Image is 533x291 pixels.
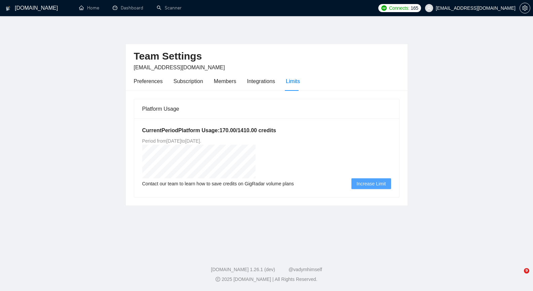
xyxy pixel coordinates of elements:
a: searchScanner [157,5,182,11]
div: Integrations [247,77,275,85]
a: setting [520,5,530,11]
a: homeHome [79,5,99,11]
img: upwork-logo.png [381,5,387,11]
span: user [427,6,431,10]
h5: Current Period Platform Usage: 170.00 / 1410.00 credits [142,126,391,135]
h2: Team Settings [134,49,399,63]
span: Period from [DATE] to [DATE] . [142,138,201,144]
span: Increase Limit [356,180,386,187]
span: Contact our team to learn how to save credits on GigRadar volume plans [142,180,294,187]
a: dashboardDashboard [113,5,143,11]
div: 2025 [DOMAIN_NAME] | All Rights Reserved. [5,276,528,283]
div: Platform Usage [142,99,391,118]
span: [EMAIL_ADDRESS][DOMAIN_NAME] [134,65,225,70]
a: [DOMAIN_NAME] 1.26.1 (dev) [211,267,275,272]
span: 9 [524,268,529,274]
span: setting [520,5,530,11]
span: Connects: [389,4,409,12]
span: 165 [411,4,418,12]
img: logo [6,3,10,14]
button: setting [520,3,530,13]
span: copyright [216,277,220,282]
div: Limits [286,77,300,85]
div: Members [214,77,236,85]
div: Preferences [134,77,163,85]
button: Increase Limit [351,178,391,189]
iframe: Intercom live chat [510,268,526,284]
div: Subscription [174,77,203,85]
a: @vadymhimself [289,267,322,272]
